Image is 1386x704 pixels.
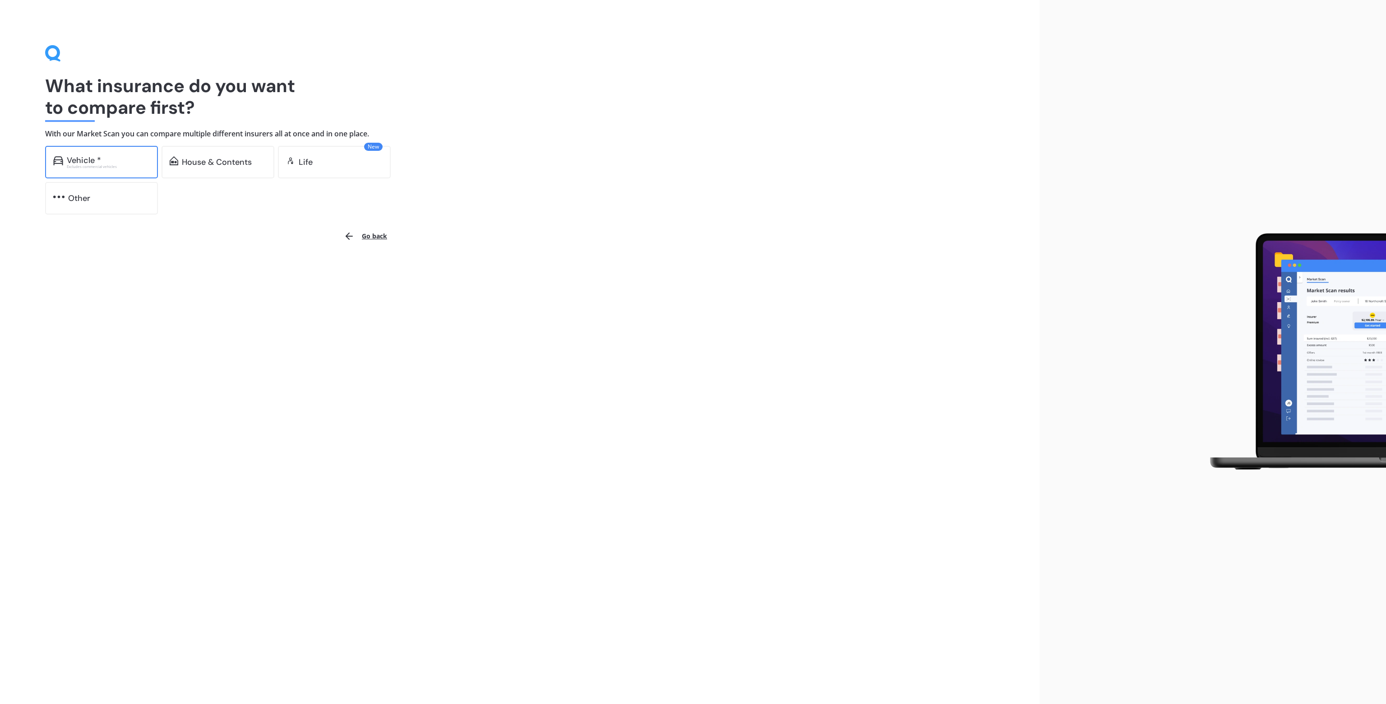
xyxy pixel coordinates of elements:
[170,156,178,165] img: home-and-contents.b802091223b8502ef2dd.svg
[68,194,90,203] div: Other
[364,143,383,151] span: New
[45,129,994,139] h4: With our Market Scan you can compare multiple different insurers all at once and in one place.
[1197,228,1386,476] img: laptop.webp
[67,156,101,165] div: Vehicle *
[286,156,295,165] img: life.f720d6a2d7cdcd3ad642.svg
[67,165,150,168] div: Excludes commercial vehicles
[53,156,63,165] img: car.f15378c7a67c060ca3f3.svg
[45,75,994,118] h1: What insurance do you want to compare first?
[182,158,252,167] div: House & Contents
[338,225,393,247] button: Go back
[299,158,313,167] div: Life
[53,192,65,201] img: other.81dba5aafe580aa69f38.svg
